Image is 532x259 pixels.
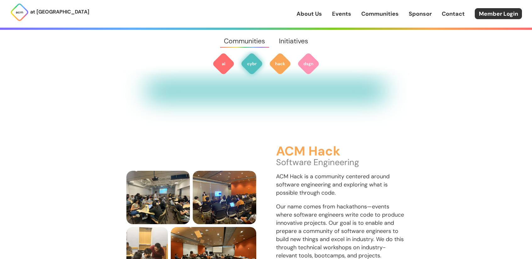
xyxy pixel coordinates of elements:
img: ACM Cyber [241,52,263,75]
img: ACM Logo [10,3,29,22]
p: at [GEOGRAPHIC_DATA] [30,8,89,16]
a: Contact [442,10,465,18]
a: Member Login [475,8,522,19]
img: members watch presentation at a Hack Event [193,171,256,224]
h3: ACM Hack [276,144,406,159]
a: Communities [217,30,272,52]
img: members locking in at a Hack workshop [126,171,190,224]
a: Events [332,10,351,18]
a: Communities [361,10,399,18]
a: About Us [296,10,322,18]
img: ACM Design [297,52,320,75]
a: Sponsor [409,10,432,18]
a: at [GEOGRAPHIC_DATA] [10,3,89,22]
p: Software Engineering [276,158,406,166]
a: Initiatives [272,30,315,52]
img: ACM AI [212,52,235,75]
p: ACM Hack is a community centered around software engineering and exploring what is possible throu... [276,172,406,197]
img: ACM Hack [269,52,291,75]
